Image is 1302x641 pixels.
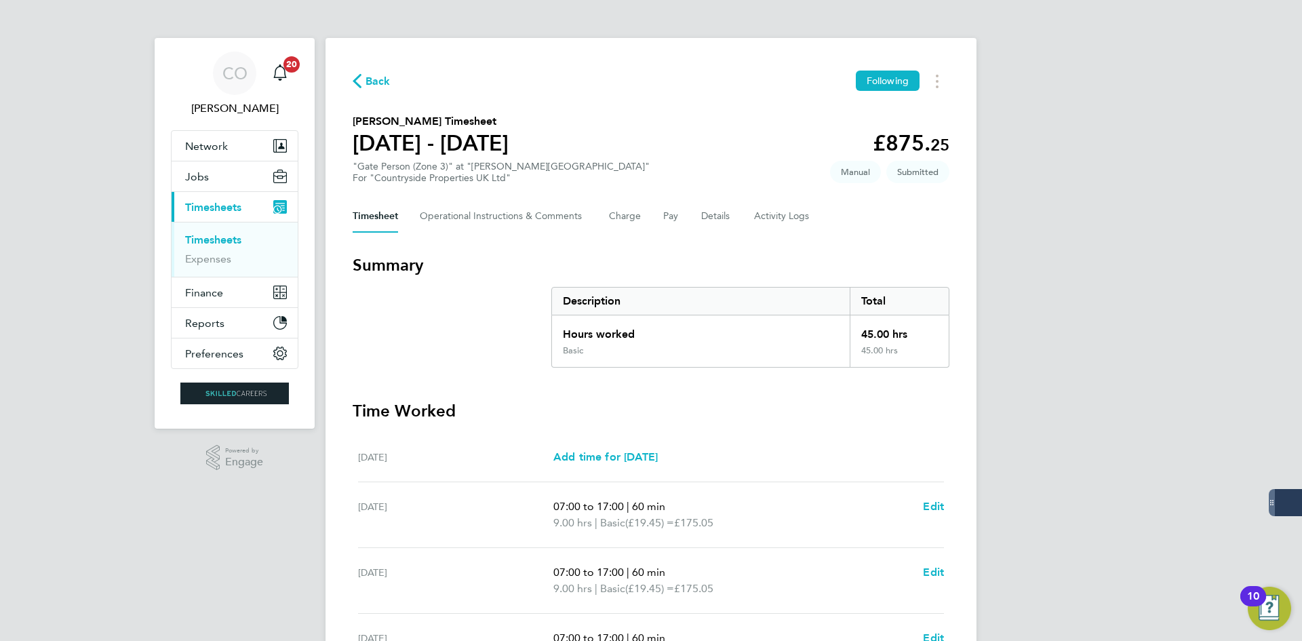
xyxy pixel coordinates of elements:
[632,500,665,513] span: 60 min
[172,277,298,307] button: Finance
[358,564,553,597] div: [DATE]
[552,288,850,315] div: Description
[701,200,732,233] button: Details
[663,200,679,233] button: Pay
[609,200,642,233] button: Charge
[172,161,298,191] button: Jobs
[923,499,944,515] a: Edit
[172,131,298,161] button: Network
[553,450,658,463] span: Add time for [DATE]
[873,130,949,156] app-decimal: £875.
[180,383,289,404] img: skilledcareers-logo-retina.png
[185,317,224,330] span: Reports
[283,56,300,73] span: 20
[552,315,850,345] div: Hours worked
[632,566,665,579] span: 60 min
[353,113,509,130] h2: [PERSON_NAME] Timesheet
[172,338,298,368] button: Preferences
[923,500,944,513] span: Edit
[172,222,298,277] div: Timesheets
[185,252,231,265] a: Expenses
[754,200,811,233] button: Activity Logs
[553,566,624,579] span: 07:00 to 17:00
[625,582,674,595] span: (£19.45) =
[353,254,949,276] h3: Summary
[171,52,298,117] a: CO[PERSON_NAME]
[553,582,592,595] span: 9.00 hrs
[627,500,629,513] span: |
[366,73,391,90] span: Back
[225,445,263,457] span: Powered by
[850,315,949,345] div: 45.00 hrs
[353,200,398,233] button: Timesheet
[923,566,944,579] span: Edit
[353,73,391,90] button: Back
[1247,596,1259,614] div: 10
[353,161,650,184] div: "Gate Person (Zone 3)" at "[PERSON_NAME][GEOGRAPHIC_DATA]"
[267,52,294,95] a: 20
[353,130,509,157] h1: [DATE] - [DATE]
[358,499,553,531] div: [DATE]
[674,582,713,595] span: £175.05
[1248,587,1291,630] button: Open Resource Center, 10 new notifications
[867,75,909,87] span: Following
[600,581,625,597] span: Basic
[185,201,241,214] span: Timesheets
[830,161,881,183] span: This timesheet was manually created.
[185,347,243,360] span: Preferences
[625,516,674,529] span: (£19.45) =
[595,516,597,529] span: |
[172,308,298,338] button: Reports
[595,582,597,595] span: |
[185,170,209,183] span: Jobs
[600,515,625,531] span: Basic
[222,64,248,82] span: CO
[923,564,944,581] a: Edit
[553,516,592,529] span: 9.00 hrs
[206,445,264,471] a: Powered byEngage
[674,516,713,529] span: £175.05
[551,287,949,368] div: Summary
[930,135,949,155] span: 25
[185,286,223,299] span: Finance
[185,233,241,246] a: Timesheets
[420,200,587,233] button: Operational Instructions & Comments
[171,100,298,117] span: Craig O'Donovan
[886,161,949,183] span: This timesheet is Submitted.
[563,345,583,356] div: Basic
[353,400,949,422] h3: Time Worked
[856,71,920,91] button: Following
[358,449,553,465] div: [DATE]
[925,71,949,92] button: Timesheets Menu
[172,192,298,222] button: Timesheets
[185,140,228,153] span: Network
[553,500,624,513] span: 07:00 to 17:00
[553,449,658,465] a: Add time for [DATE]
[353,172,650,184] div: For "Countryside Properties UK Ltd"
[225,457,263,468] span: Engage
[850,345,949,367] div: 45.00 hrs
[627,566,629,579] span: |
[850,288,949,315] div: Total
[155,38,315,429] nav: Main navigation
[171,383,298,404] a: Go to home page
